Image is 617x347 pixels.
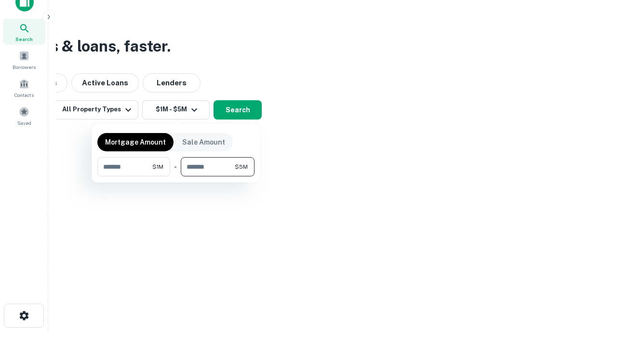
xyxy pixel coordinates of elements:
[105,137,166,147] p: Mortgage Amount
[569,270,617,316] iframe: Chat Widget
[182,137,225,147] p: Sale Amount
[235,162,248,171] span: $5M
[174,157,177,176] div: -
[152,162,163,171] span: $1M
